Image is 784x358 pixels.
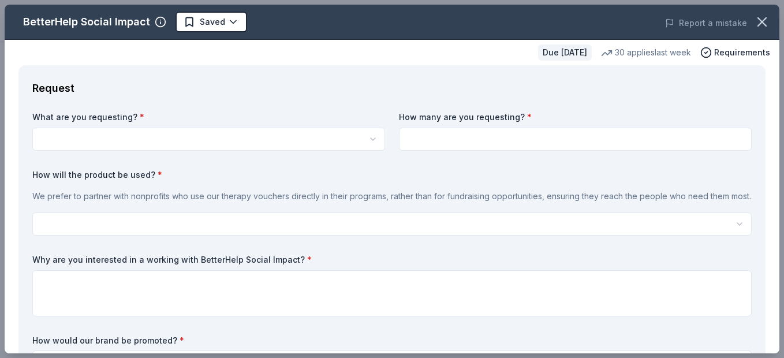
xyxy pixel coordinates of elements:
span: Requirements [714,46,770,59]
label: How many are you requesting? [399,111,752,123]
div: Request [32,79,752,98]
div: BetterHelp Social Impact [23,13,150,31]
span: Saved [200,15,225,29]
label: Why are you interested in a working with BetterHelp Social Impact? [32,254,752,266]
div: 30 applies last week [601,46,691,59]
button: Report a mistake [665,16,747,30]
p: We prefer to partner with nonprofits who use our therapy vouchers directly in their programs, rat... [32,189,752,203]
button: Requirements [700,46,770,59]
label: What are you requesting? [32,111,385,123]
button: Saved [176,12,247,32]
label: How would our brand be promoted? [32,335,752,346]
label: How will the product be used? [32,169,752,181]
div: Due [DATE] [538,44,592,61]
